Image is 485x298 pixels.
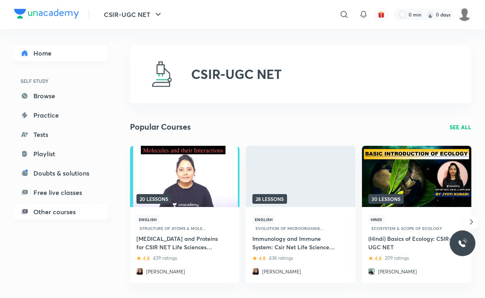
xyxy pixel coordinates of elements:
span: English [136,215,159,224]
span: Ecosystem & Scope of Ecology [371,224,442,233]
a: Avatar[PERSON_NAME] [252,262,336,277]
span: 30 lessons [368,194,404,204]
a: Doubts & solutions [14,165,107,181]
span: English [252,215,275,224]
img: Avatar [136,268,143,275]
h6: 4.8 [259,255,266,262]
img: Thumbnail [245,145,356,207]
a: Immunology and Immune System: Csir Net Life Sciences LS/JRF [252,234,336,251]
img: Thumbnail [129,145,240,207]
img: ttu [458,238,467,248]
h6: SELF STUDY [14,74,107,88]
a: Avatar[PERSON_NAME] [368,262,452,277]
p: 438 ratings [269,255,293,262]
a: Thumbnail30 lessons [362,146,471,209]
img: Riya Thakur [458,8,471,21]
span: 20 lessons [136,194,171,204]
img: avatar [378,11,385,18]
span: Hindi [368,215,384,224]
a: Thumbnail28 lessons [246,146,355,209]
img: Company Logo [14,9,79,19]
button: CSIR-UGC NET [99,6,168,23]
a: Home [14,45,107,61]
h2: CSIR-UGC NET [191,66,282,82]
span: Evolution of Microorganis... [256,224,324,233]
a: Browse [14,88,107,104]
a: Other courses [14,204,107,220]
p: [PERSON_NAME] [146,268,185,277]
a: Avatar[PERSON_NAME] [136,262,220,277]
h6: 4.8 [143,255,150,262]
a: Playlist [14,146,107,162]
p: 439 ratings [153,255,177,262]
a: [MEDICAL_DATA] and Proteins for CSIR NET Life Sciences LS/JRF [136,234,220,251]
a: Practice [14,107,107,123]
span: 28 lessons [252,194,287,204]
a: Company Logo [14,9,79,21]
a: SEE ALL [450,123,471,131]
p: [PERSON_NAME] [378,268,417,277]
img: CSIR-UGC NET [149,61,175,87]
h6: 4.8 [375,255,382,262]
button: avatar [375,8,388,21]
span: Structure of Atoms & Mole... [140,224,206,233]
img: Avatar [368,268,375,275]
img: Avatar [252,268,259,275]
a: Tests [14,126,107,143]
p: [PERSON_NAME] [262,268,301,277]
a: (Hindi) Basics of Ecology: CSIR-UGC NET [368,234,452,251]
a: Free live classes [14,184,107,201]
h2: Popular Courses [130,121,191,133]
p: 209 ratings [385,255,409,262]
a: Thumbnail20 lessons [130,146,239,209]
img: Thumbnail [361,145,472,207]
img: streak [426,10,434,19]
